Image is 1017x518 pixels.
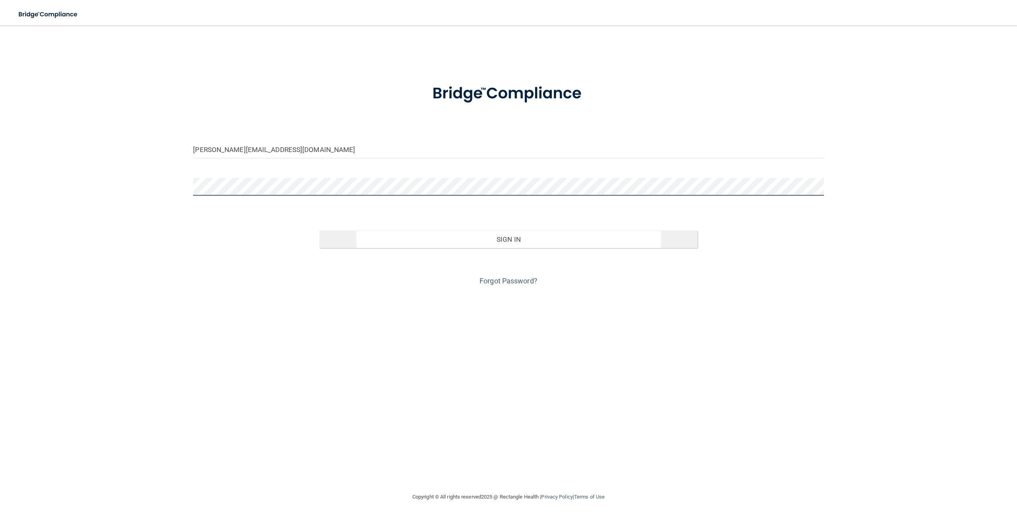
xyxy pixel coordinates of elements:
img: bridge_compliance_login_screen.278c3ca4.svg [416,73,601,114]
a: Privacy Policy [541,494,572,500]
div: Copyright © All rights reserved 2025 @ Rectangle Health | | [363,484,654,510]
button: Sign In [319,231,698,248]
a: Forgot Password? [479,277,538,285]
a: Terms of Use [574,494,605,500]
img: bridge_compliance_login_screen.278c3ca4.svg [12,6,85,23]
input: Email [193,141,824,158]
